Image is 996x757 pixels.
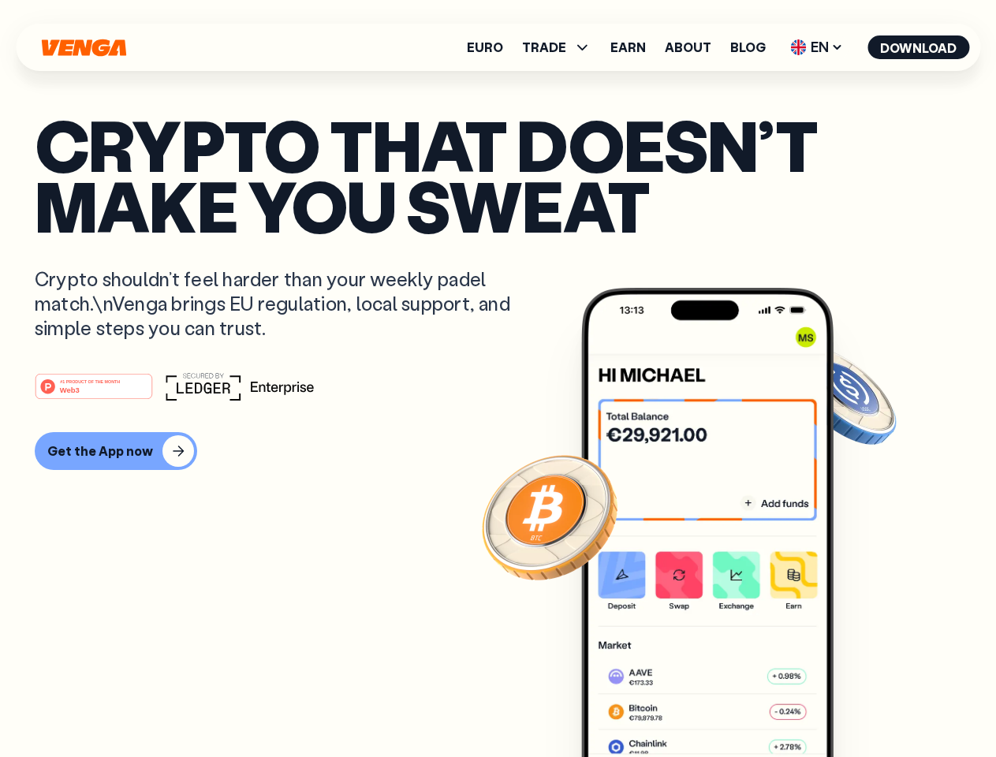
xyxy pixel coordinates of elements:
button: Download [867,35,969,59]
tspan: Web3 [60,385,80,393]
a: Get the App now [35,432,961,470]
img: USDC coin [786,339,900,453]
img: flag-uk [790,39,806,55]
a: About [665,41,711,54]
div: Get the App now [47,443,153,459]
a: #1 PRODUCT OF THE MONTHWeb3 [35,382,153,403]
a: Blog [730,41,766,54]
a: Earn [610,41,646,54]
tspan: #1 PRODUCT OF THE MONTH [60,378,120,383]
button: Get the App now [35,432,197,470]
p: Crypto shouldn’t feel harder than your weekly padel match.\nVenga brings EU regulation, local sup... [35,267,533,341]
span: TRADE [522,41,566,54]
img: Bitcoin [479,446,621,587]
span: TRADE [522,38,591,57]
svg: Home [39,39,128,57]
span: EN [785,35,849,60]
p: Crypto that doesn’t make you sweat [35,114,961,235]
a: Euro [467,41,503,54]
